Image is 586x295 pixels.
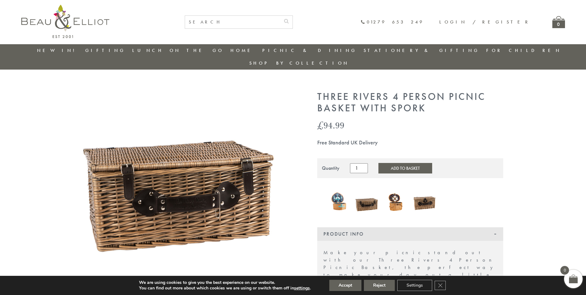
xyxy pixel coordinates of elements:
[378,163,432,173] button: Add to Basket
[384,190,407,215] a: Strawberries & Cream 2 Person Insulated Filled Picnic Basket
[230,47,255,53] a: Home
[397,280,432,291] button: Settings
[322,165,339,171] div: Quantity
[317,139,503,146] p: Free Standard UK Delivery
[355,188,378,218] a: St Ives 4 Person Filled Picnic Basket hamper
[327,190,349,215] a: 2 Person Heart Shape Picnic Basket
[139,280,311,285] p: We are using cookies to give you the best experience on our website.
[560,266,569,275] span: 0
[360,19,424,25] a: 01279 653 249
[317,119,344,131] bdi: 94.99
[327,190,349,213] img: 2 Person Heart Shape Picnic Basket
[350,163,368,173] input: Product quantity
[139,285,311,291] p: You can find out more about which cookies we are using or switch them off in .
[552,16,565,28] a: 0
[37,47,78,53] a: New in!
[249,60,349,66] a: Shop by collection
[317,119,323,131] span: £
[185,16,280,28] input: SEARCH
[294,285,310,291] button: settings
[486,47,561,53] a: For Children
[364,47,479,53] a: Stationery & Gifting
[435,281,446,290] button: Close GDPR Cookie Banner
[439,19,531,25] a: Login / Register
[132,47,224,53] a: Lunch On The Go
[364,280,395,291] button: Reject
[384,190,407,213] img: Strawberries & Cream 2 Person Insulated Filled Picnic Basket
[83,91,299,283] a: Hamper Picnic Basket Set Three-Rivers-4-Person-Hamper
[317,91,503,114] h1: Three Rivers 4 Person Picnic Basket with Spork
[21,5,109,38] img: logo
[317,227,503,241] div: Product Info
[329,280,361,291] button: Accept
[262,47,357,53] a: Picnic & Dining
[85,47,125,53] a: Gifting
[355,188,378,216] img: St Ives 4 Person Filled Picnic Basket hamper
[83,91,275,283] img: Hamper Picnic Basket Set Three-Rivers-4-Person-Hamper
